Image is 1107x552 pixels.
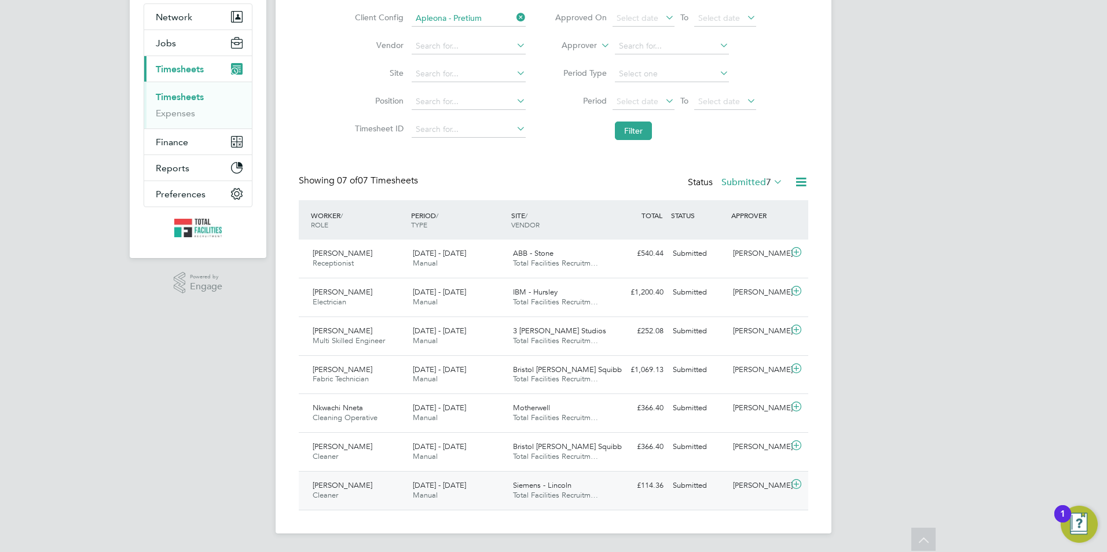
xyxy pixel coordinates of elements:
[413,248,466,258] span: [DATE] - [DATE]
[608,244,668,263] div: £540.44
[308,205,408,235] div: WORKER
[513,480,571,490] span: Siemens - Lincoln
[728,476,789,495] div: [PERSON_NAME]
[351,40,404,50] label: Vendor
[615,122,652,140] button: Filter
[412,94,526,110] input: Search for...
[608,476,668,495] div: £114.36
[411,220,427,229] span: TYPE
[513,413,598,422] span: Total Facilities Recruitm…
[668,244,728,263] div: Submitted
[698,13,740,23] span: Select date
[1060,514,1065,529] div: 1
[413,297,438,307] span: Manual
[413,480,466,490] span: [DATE] - [DATE]
[412,66,526,82] input: Search for...
[413,490,438,500] span: Manual
[728,360,789,380] div: [PERSON_NAME]
[313,441,372,451] span: [PERSON_NAME]
[668,360,728,380] div: Submitted
[436,211,438,220] span: /
[299,175,420,187] div: Showing
[144,30,252,56] button: Jobs
[340,211,343,220] span: /
[513,297,598,307] span: Total Facilities Recruitm…
[555,95,607,106] label: Period
[413,336,438,345] span: Manual
[412,10,526,27] input: Search for...
[545,40,597,51] label: Approver
[608,322,668,341] div: £252.08
[677,93,692,108] span: To
[156,64,204,75] span: Timesheets
[728,437,789,457] div: [PERSON_NAME]
[668,476,728,495] div: Submitted
[1061,506,1098,543] button: Open Resource Center, 1 new notification
[608,437,668,457] div: £366.40
[413,326,466,336] span: [DATE] - [DATE]
[156,189,206,200] span: Preferences
[313,336,385,345] span: Multi Skilled Engineer
[688,175,785,191] div: Status
[144,4,252,30] button: Network
[144,155,252,181] button: Reports
[413,403,466,413] span: [DATE] - [DATE]
[555,68,607,78] label: Period Type
[313,413,377,422] span: Cleaning Operative
[513,451,598,461] span: Total Facilities Recruitm…
[351,95,404,106] label: Position
[144,82,252,128] div: Timesheets
[190,282,222,292] span: Engage
[555,12,607,23] label: Approved On
[513,336,598,345] span: Total Facilities Recruitm…
[156,108,195,119] a: Expenses
[313,490,338,500] span: Cleaner
[728,283,789,302] div: [PERSON_NAME]
[513,403,550,413] span: Motherwell
[511,220,540,229] span: VENDOR
[313,287,372,297] span: [PERSON_NAME]
[174,219,222,237] img: tfrecruitment-logo-retina.png
[337,175,418,186] span: 07 Timesheets
[608,283,668,302] div: £1,200.40
[313,365,372,374] span: [PERSON_NAME]
[413,365,466,374] span: [DATE] - [DATE]
[513,287,558,297] span: IBM - Hursley
[513,326,606,336] span: 3 [PERSON_NAME] Studios
[413,287,466,297] span: [DATE] - [DATE]
[313,374,369,384] span: Fabric Technician
[668,399,728,418] div: Submitted
[766,176,771,188] span: 7
[728,322,789,341] div: [PERSON_NAME]
[313,403,363,413] span: Nkwachi Nneta
[513,365,622,374] span: Bristol [PERSON_NAME] Squibb
[412,122,526,138] input: Search for...
[156,38,176,49] span: Jobs
[313,248,372,258] span: [PERSON_NAME]
[156,163,189,174] span: Reports
[668,437,728,457] div: Submitted
[728,244,789,263] div: [PERSON_NAME]
[174,272,223,294] a: Powered byEngage
[413,441,466,451] span: [DATE] - [DATE]
[617,96,658,106] span: Select date
[513,258,598,268] span: Total Facilities Recruitm…
[311,220,328,229] span: ROLE
[508,205,609,235] div: SITE
[413,413,438,422] span: Manual
[677,10,692,25] span: To
[156,137,188,148] span: Finance
[617,13,658,23] span: Select date
[144,181,252,207] button: Preferences
[668,283,728,302] div: Submitted
[144,56,252,82] button: Timesheets
[413,258,438,268] span: Manual
[144,129,252,154] button: Finance
[668,205,728,226] div: STATUS
[721,176,783,188] label: Submitted
[513,441,622,451] span: Bristol [PERSON_NAME] Squibb
[190,272,222,282] span: Powered by
[156,12,192,23] span: Network
[413,374,438,384] span: Manual
[351,12,404,23] label: Client Config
